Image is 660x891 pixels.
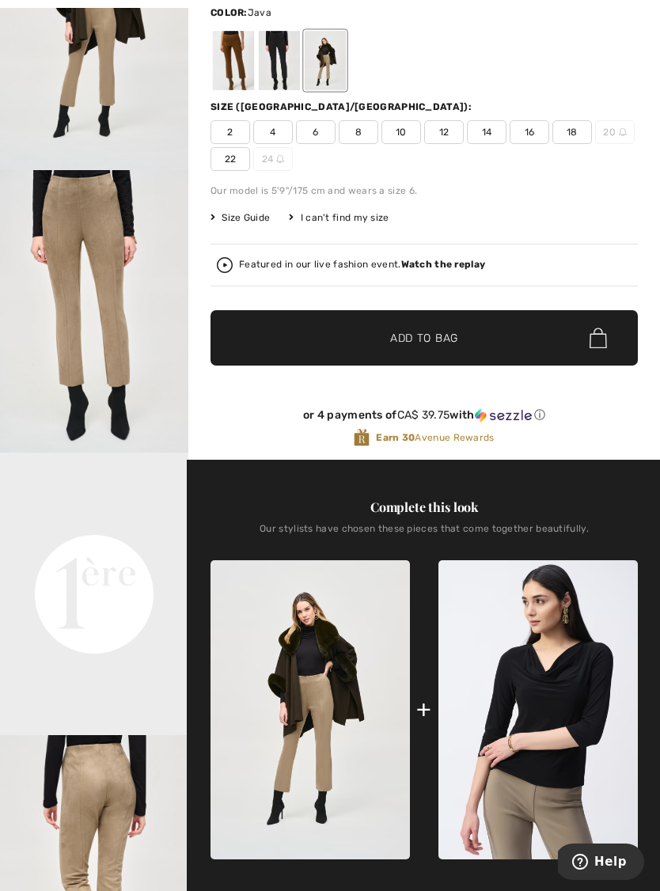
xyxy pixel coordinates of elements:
span: 20 [595,120,635,144]
div: Brown [213,31,254,90]
span: Size Guide [211,210,270,225]
span: Color: [211,7,248,18]
span: Java [248,7,271,18]
div: Java [305,31,346,90]
div: or 4 payments ofCA$ 39.75withSezzle Click to learn more about Sezzle [211,408,638,428]
span: 2 [211,120,250,144]
div: + [416,692,431,727]
iframe: Opens a widget where you can find more information [558,844,644,883]
img: Watch the replay [217,257,233,273]
span: 10 [381,120,421,144]
img: Bag.svg [590,328,607,348]
span: 4 [253,120,293,144]
span: 6 [296,120,336,144]
div: I can't find my size [289,210,389,225]
img: Avenue Rewards [354,428,370,447]
div: Complete this look [211,498,638,517]
strong: Watch the replay [401,259,486,270]
span: 8 [339,120,378,144]
img: Sezzle [475,408,532,423]
button: Add to Bag [211,310,638,366]
span: CA$ 39.75 [397,408,450,422]
img: ring-m.svg [619,128,627,136]
div: Featured in our live fashion event. [239,260,485,270]
span: 14 [467,120,506,144]
img: Draped Neckline 3/4 Sleeve Top Style 243318 [438,560,638,859]
span: 22 [211,147,250,171]
span: 18 [552,120,592,144]
img: Marled Flare High-Rise Trousers Style 243178 [211,560,410,860]
span: 12 [424,120,464,144]
div: Our stylists have chosen these pieces that come together beautifully. [211,523,638,547]
div: Our model is 5'9"/175 cm and wears a size 6. [211,184,638,198]
img: ring-m.svg [276,155,284,163]
span: Add to Bag [390,330,458,347]
div: Black [259,31,300,90]
div: or 4 payments of with [211,408,638,423]
div: Size ([GEOGRAPHIC_DATA]/[GEOGRAPHIC_DATA]): [211,100,475,114]
span: Avenue Rewards [376,430,494,445]
span: 24 [253,147,293,171]
span: 16 [510,120,549,144]
strong: Earn 30 [376,432,415,443]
